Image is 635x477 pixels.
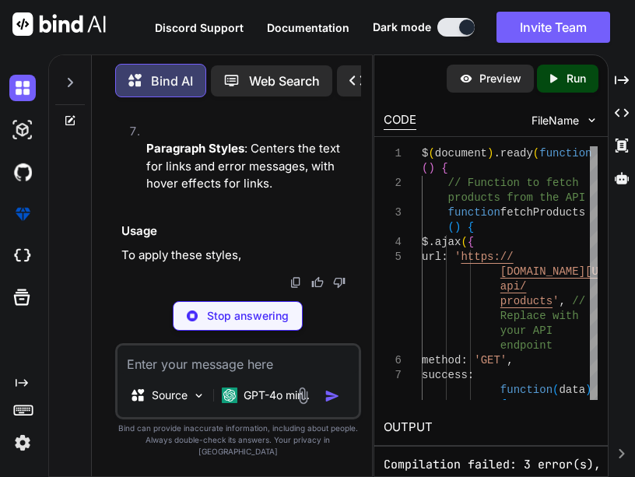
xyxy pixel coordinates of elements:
span: // [573,295,586,307]
img: premium [9,201,36,227]
img: darkAi-studio [9,117,36,143]
span: Dark mode [373,19,431,35]
span: ) [585,384,591,396]
span: ' [454,251,461,263]
img: dislike [333,276,346,289]
img: darkChat [9,75,36,101]
span: your API [500,324,553,337]
span: ready [500,147,533,160]
p: Source [152,388,188,403]
div: 6 [384,353,402,368]
img: preview [459,72,473,86]
span: ajax [435,236,461,248]
span: url [422,251,441,263]
img: GPT-4o mini [222,388,237,403]
span: ( [533,147,539,160]
div: 1 [384,146,402,161]
span: fetchProducts [500,206,585,219]
p: Preview [479,71,521,86]
span: . [429,236,435,248]
button: Discord Support [155,19,244,36]
span: 'GET' [475,354,507,367]
span: https:// [461,251,514,263]
span: $ [422,147,428,160]
span: ( [429,147,435,160]
span: ( [422,162,428,174]
span: Discord Support [155,21,244,34]
button: Documentation [267,19,349,36]
p: Bind AI [151,72,193,90]
div: 7 [384,368,402,383]
pre: Compilation failed: 3 error(s), 0 warnings [384,456,598,474]
div: 4 [384,235,402,250]
img: like [311,276,324,289]
span: Documentation [267,21,349,34]
strong: Paragraph Styles [146,141,244,156]
span: function [540,147,592,160]
span: FileName [532,113,579,128]
span: , [507,354,514,367]
span: ' [553,295,559,307]
span: [DOMAIN_NAME][URL] [500,265,618,278]
span: : [461,354,468,367]
p: GPT-4o min.. [244,388,310,403]
span: Replace with [500,310,579,322]
div: 3 [384,205,402,220]
p: Bind can provide inaccurate information, including about people. Always double-check its answers.... [115,423,360,458]
span: : [468,369,474,381]
span: products [500,295,553,307]
img: icon [325,388,340,404]
p: To apply these styles, [121,247,357,265]
span: ( [461,236,468,248]
img: chevron down [585,114,598,127]
span: api/ [500,280,527,293]
span: document [435,147,487,160]
img: copy [289,276,302,289]
img: cloudideIcon [9,243,36,269]
span: ) [454,221,461,233]
span: method [422,354,461,367]
div: CODE [384,111,416,130]
p: Web Search [249,72,320,90]
span: ) [429,162,435,174]
span: data [560,384,586,396]
div: 5 [384,250,402,265]
span: // Function to fetch [448,177,579,189]
h2: OUTPUT [374,409,608,446]
span: { [442,162,448,174]
img: Pick Models [192,389,205,402]
p: : Centers the text for links and error messages, with hover effects for links. [146,140,357,193]
span: success [422,369,468,381]
img: settings [9,430,36,456]
img: attachment [294,387,312,405]
img: githubDark [9,159,36,185]
p: Stop answering [207,308,289,324]
p: Run [567,71,586,86]
span: , [560,295,566,307]
span: function [500,384,553,396]
span: function [448,206,500,219]
span: { [468,236,474,248]
span: ) [487,147,493,160]
img: Bind AI [12,12,106,36]
span: $ [422,236,428,248]
span: ( [448,221,454,233]
h3: Usage [121,223,357,240]
button: Invite Team [496,12,610,43]
span: : [442,251,448,263]
span: { [468,221,474,233]
span: { [500,398,507,411]
span: . [494,147,500,160]
span: endpoint [500,339,553,352]
div: 2 [384,176,402,191]
span: products from the API [448,191,585,204]
span: ( [553,384,559,396]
